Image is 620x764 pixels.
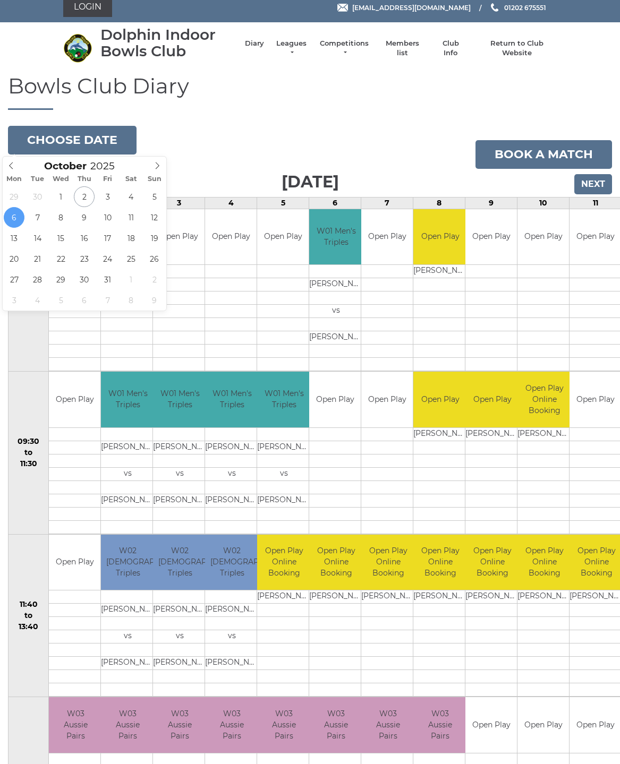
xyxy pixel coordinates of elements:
[101,657,155,670] td: [PERSON_NAME]
[44,161,87,171] span: Scroll to increment
[153,630,207,643] td: vs
[153,372,207,427] td: W01 Men's Triples
[465,372,519,427] td: Open Play
[257,535,311,590] td: Open Play Online Booking
[475,140,612,169] a: Book a match
[121,269,141,290] span: November 1, 2025
[205,494,259,507] td: [PERSON_NAME]
[26,176,49,183] span: Tue
[96,176,120,183] span: Fri
[309,305,363,318] td: vs
[153,697,207,753] td: W03 Aussie Pairs
[74,186,95,207] span: October 2, 2025
[50,186,71,207] span: October 1, 2025
[413,590,467,604] td: [PERSON_NAME]
[153,441,207,454] td: [PERSON_NAME]
[245,39,264,48] a: Diary
[27,290,48,311] span: November 4, 2025
[465,590,519,604] td: [PERSON_NAME]
[465,197,517,209] td: 9
[8,74,612,110] h1: Bowls Club Diary
[257,372,311,427] td: W01 Men's Triples
[50,290,71,311] span: November 5, 2025
[275,39,308,58] a: Leagues
[413,535,467,590] td: Open Play Online Booking
[4,269,24,290] span: October 27, 2025
[361,535,415,590] td: Open Play Online Booking
[309,372,361,427] td: Open Play
[319,39,370,58] a: Competitions
[517,372,571,427] td: Open Play Online Booking
[4,186,24,207] span: September 29, 2025
[205,197,257,209] td: 4
[121,290,141,311] span: November 8, 2025
[205,697,259,753] td: W03 Aussie Pairs
[477,39,557,58] a: Return to Club Website
[3,176,26,183] span: Mon
[257,697,311,753] td: W03 Aussie Pairs
[465,209,517,265] td: Open Play
[101,467,155,480] td: vs
[121,228,141,248] span: October 18, 2025
[153,209,205,265] td: Open Play
[309,590,363,604] td: [PERSON_NAME]
[101,697,155,753] td: W03 Aussie Pairs
[309,197,361,209] td: 6
[97,207,118,228] span: October 10, 2025
[491,3,498,12] img: Phone us
[50,269,71,290] span: October 29, 2025
[413,427,467,441] td: [PERSON_NAME]
[27,269,48,290] span: October 28, 2025
[27,207,48,228] span: October 7, 2025
[380,39,424,58] a: Members list
[413,697,467,753] td: W03 Aussie Pairs
[49,535,100,590] td: Open Play
[153,604,207,617] td: [PERSON_NAME]
[257,590,311,604] td: [PERSON_NAME]
[257,467,311,480] td: vs
[100,27,234,59] div: Dolphin Indoor Bowls Club
[153,657,207,670] td: [PERSON_NAME]
[74,269,95,290] span: October 30, 2025
[465,535,519,590] td: Open Play Online Booking
[97,186,118,207] span: October 3, 2025
[49,372,100,427] td: Open Play
[413,209,467,265] td: Open Play
[205,604,259,617] td: [PERSON_NAME]
[143,176,166,183] span: Sun
[144,228,165,248] span: October 19, 2025
[153,467,207,480] td: vs
[205,535,259,590] td: W02 [DEMOGRAPHIC_DATA] Triples
[27,228,48,248] span: October 14, 2025
[309,697,363,753] td: W03 Aussie Pairs
[517,697,569,753] td: Open Play
[74,228,95,248] span: October 16, 2025
[504,3,546,11] span: 01202 675551
[153,494,207,507] td: [PERSON_NAME]
[144,248,165,269] span: October 26, 2025
[97,290,118,311] span: November 7, 2025
[465,427,519,441] td: [PERSON_NAME]
[50,228,71,248] span: October 15, 2025
[74,248,95,269] span: October 23, 2025
[74,290,95,311] span: November 6, 2025
[574,174,612,194] input: Next
[361,590,415,604] td: [PERSON_NAME]
[309,209,363,265] td: W01 Men's Triples
[101,441,155,454] td: [PERSON_NAME]
[517,535,571,590] td: Open Play Online Booking
[73,176,96,183] span: Thu
[121,248,141,269] span: October 25, 2025
[144,186,165,207] span: October 5, 2025
[97,248,118,269] span: October 24, 2025
[257,197,309,209] td: 5
[101,535,155,590] td: W02 [DEMOGRAPHIC_DATA] Triples
[361,697,415,753] td: W03 Aussie Pairs
[309,331,363,345] td: [PERSON_NAME]
[309,278,363,291] td: [PERSON_NAME]
[153,197,205,209] td: 3
[257,209,309,265] td: Open Play
[63,33,92,63] img: Dolphin Indoor Bowls Club
[517,209,569,265] td: Open Play
[337,3,471,13] a: Email [EMAIL_ADDRESS][DOMAIN_NAME]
